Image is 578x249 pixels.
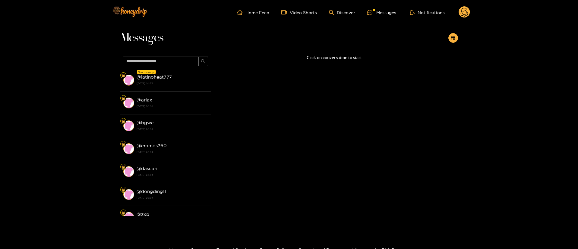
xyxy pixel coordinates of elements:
strong: [DATE] 20:04 [137,149,208,155]
a: Home Feed [237,10,269,15]
strong: @ bgwc [137,120,154,125]
a: Video Shorts [281,10,317,15]
span: Messages [120,31,163,45]
strong: @ dongding11 [137,189,166,194]
img: Fan Level [122,97,125,100]
p: Click on conversation to start [211,54,458,61]
strong: @ arlax [137,97,152,102]
img: Fan Level [122,74,125,77]
span: search [201,59,205,64]
img: Fan Level [122,142,125,146]
div: New message [137,70,156,74]
strong: [DATE] 20:04 [137,172,208,178]
img: conversation [123,75,134,86]
strong: @ zxp [137,212,149,217]
img: Fan Level [122,211,125,215]
a: Discover [329,10,355,15]
span: video-camera [281,10,290,15]
button: Notifications [408,9,447,15]
strong: [DATE] 20:04 [137,104,208,109]
strong: @ eramos760 [137,143,167,148]
img: conversation [123,212,134,223]
img: Fan Level [122,120,125,123]
img: conversation [123,143,134,154]
img: conversation [123,189,134,200]
span: appstore-add [451,36,455,41]
strong: [DATE] 04:33 [137,81,208,86]
strong: [DATE] 20:04 [137,195,208,201]
button: search [198,57,208,66]
strong: @ dascari [137,166,157,171]
img: Fan Level [122,165,125,169]
img: conversation [123,98,134,108]
span: home [237,10,245,15]
button: appstore-add [448,33,458,43]
img: Fan Level [122,188,125,192]
img: conversation [123,166,134,177]
img: conversation [123,120,134,131]
div: Messages [367,9,396,16]
strong: @ latinoheat777 [137,74,172,79]
strong: [DATE] 20:04 [137,126,208,132]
